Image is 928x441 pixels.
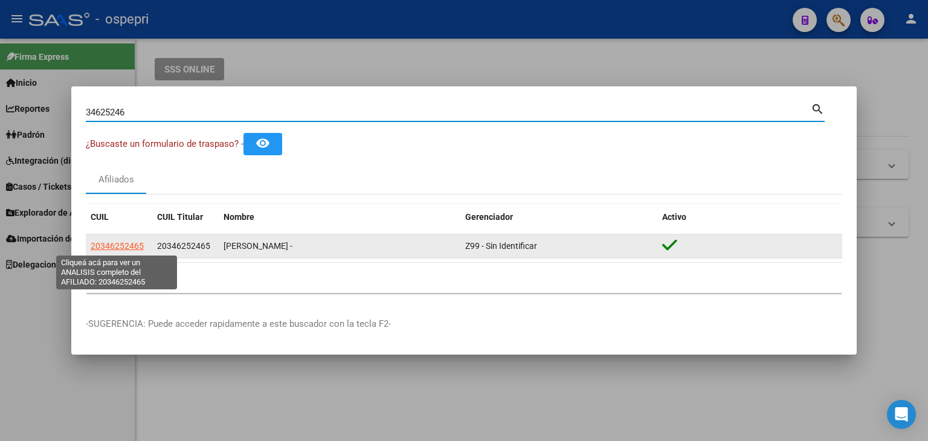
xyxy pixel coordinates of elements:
[887,400,916,429] div: Open Intercom Messenger
[256,136,270,150] mat-icon: remove_red_eye
[662,212,686,222] span: Activo
[152,204,219,230] datatable-header-cell: CUIL Titular
[460,204,657,230] datatable-header-cell: Gerenciador
[86,138,243,149] span: ¿Buscaste un formulario de traspaso? -
[224,239,456,253] div: [PERSON_NAME] -
[98,173,134,187] div: Afiliados
[86,317,842,331] p: -SUGERENCIA: Puede acceder rapidamente a este buscador con la tecla F2-
[219,204,460,230] datatable-header-cell: Nombre
[657,204,842,230] datatable-header-cell: Activo
[811,101,825,115] mat-icon: search
[91,212,109,222] span: CUIL
[157,241,210,251] span: 20346252465
[91,241,144,251] span: 20346252465
[224,212,254,222] span: Nombre
[465,212,513,222] span: Gerenciador
[86,263,842,293] div: 1 total
[157,212,203,222] span: CUIL Titular
[465,241,537,251] span: Z99 - Sin Identificar
[86,204,152,230] datatable-header-cell: CUIL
